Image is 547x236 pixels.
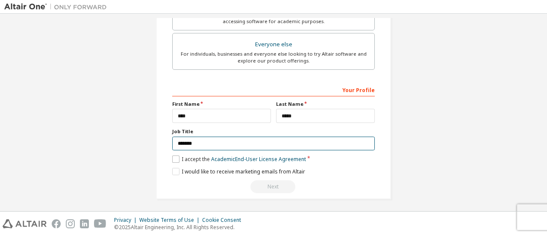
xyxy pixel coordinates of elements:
label: First Name [172,101,271,108]
p: © 2025 Altair Engineering, Inc. All Rights Reserved. [114,224,246,231]
div: Read and acccept EULA to continue [172,180,375,193]
div: For faculty & administrators of academic institutions administering students and accessing softwa... [178,11,369,25]
label: Last Name [276,101,375,108]
div: For individuals, businesses and everyone else looking to try Altair software and explore our prod... [178,51,369,64]
img: instagram.svg [66,219,75,228]
img: youtube.svg [94,219,106,228]
div: Your Profile [172,83,375,96]
label: I would like to receive marketing emails from Altair [172,168,305,175]
label: I accept the [172,155,306,163]
div: Cookie Consent [202,217,246,224]
img: facebook.svg [52,219,61,228]
img: altair_logo.svg [3,219,47,228]
a: Academic End-User License Agreement [211,155,306,163]
div: Privacy [114,217,139,224]
div: Website Terms of Use [139,217,202,224]
img: linkedin.svg [80,219,89,228]
label: Job Title [172,128,375,135]
img: Altair One [4,3,111,11]
div: Everyone else [178,39,369,51]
